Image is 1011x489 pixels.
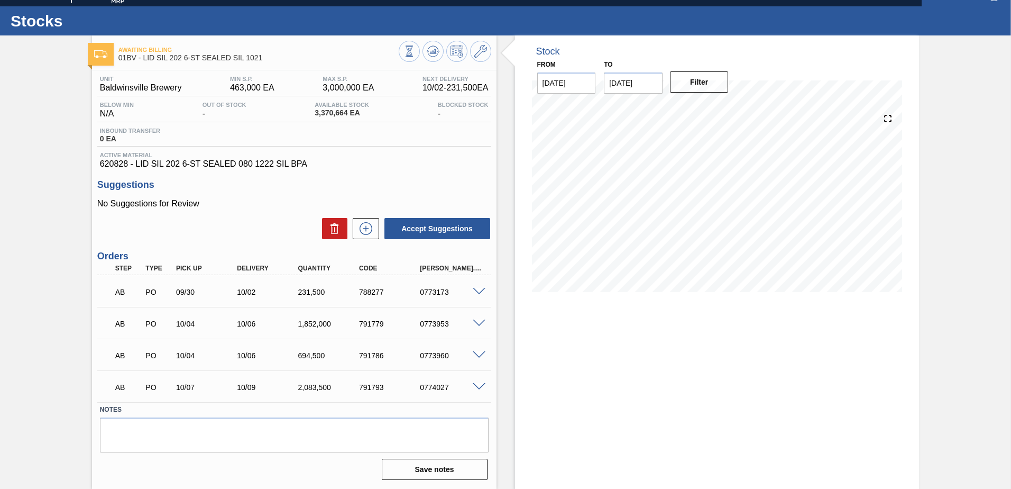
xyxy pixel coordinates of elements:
span: MIN S.P. [230,76,274,82]
div: Purchase order [143,383,174,392]
h3: Orders [97,251,491,262]
span: Out Of Stock [203,102,246,108]
div: 788277 [356,288,425,296]
div: 0773953 [417,320,485,328]
p: AB [115,351,142,360]
p: AB [115,288,142,296]
div: 10/06/2025 [234,351,302,360]
div: Stock [536,46,560,57]
button: Go to Master Data / General [470,41,491,62]
div: - [200,102,249,119]
button: Filter [670,71,729,93]
span: MAX S.P. [323,76,374,82]
span: 3,370,664 EA [315,109,369,117]
span: 0 EA [100,135,160,143]
span: 463,000 EA [230,83,274,93]
div: - [435,102,491,119]
h3: Suggestions [97,179,491,191]
div: 10/04/2025 [173,351,242,360]
div: [PERSON_NAME]. ID [417,265,485,272]
span: 01BV - LID SIL 202 6-ST SEALED SIL 1021 [118,54,399,62]
span: Baldwinsville Brewery [100,83,182,93]
button: Update Chart [422,41,444,62]
p: AB [115,320,142,328]
button: Stocks Overview [399,41,420,62]
img: Ícone [94,50,107,58]
div: Awaiting Billing [113,376,144,399]
div: Awaiting Billing [113,280,144,304]
p: No Suggestions for Review [97,199,491,209]
div: Accept Suggestions [379,217,491,240]
h1: Stocks [11,15,198,27]
span: 3,000,000 EA [323,83,374,93]
div: N/A [97,102,136,119]
div: 0773960 [417,351,485,360]
div: 09/30/2025 [173,288,242,296]
div: Purchase order [143,288,174,296]
div: 791793 [356,383,425,392]
span: 10/02 - 231,500 EA [422,83,489,93]
div: 0774027 [417,383,485,392]
div: 10/06/2025 [234,320,302,328]
button: Save notes [382,459,488,480]
span: Active Material [100,152,489,158]
div: Pick up [173,265,242,272]
div: 694,500 [296,351,364,360]
span: Next Delivery [422,76,489,82]
span: Below Min [100,102,134,108]
div: New suggestion [347,218,379,239]
span: Available Stock [315,102,369,108]
div: 231,500 [296,288,364,296]
div: 791779 [356,320,425,328]
button: Schedule Inventory [446,41,467,62]
div: Awaiting Billing [113,344,144,367]
div: Step [113,265,144,272]
span: Unit [100,76,182,82]
div: Awaiting Billing [113,312,144,336]
p: AB [115,383,142,392]
label: to [604,61,612,68]
div: Quantity [296,265,364,272]
div: 10/07/2025 [173,383,242,392]
div: 0773173 [417,288,485,296]
div: 10/04/2025 [173,320,242,328]
div: Purchase order [143,351,174,360]
div: Purchase order [143,320,174,328]
button: Accept Suggestions [384,218,490,239]
div: 10/02/2025 [234,288,302,296]
div: 791786 [356,351,425,360]
div: 1,852,000 [296,320,364,328]
div: Code [356,265,425,272]
span: Blocked Stock [438,102,489,108]
input: mm/dd/yyyy [537,73,596,94]
label: Notes [100,402,489,418]
div: Type [143,265,174,272]
input: mm/dd/yyyy [604,73,663,94]
span: Awaiting Billing [118,47,399,53]
div: 2,083,500 [296,383,364,392]
div: Delivery [234,265,302,272]
label: From [537,61,556,68]
div: Delete Suggestions [317,218,347,239]
div: 10/09/2025 [234,383,302,392]
span: Inbound Transfer [100,128,160,134]
span: 620828 - LID SIL 202 6-ST SEALED 080 1222 SIL BPA [100,159,489,169]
